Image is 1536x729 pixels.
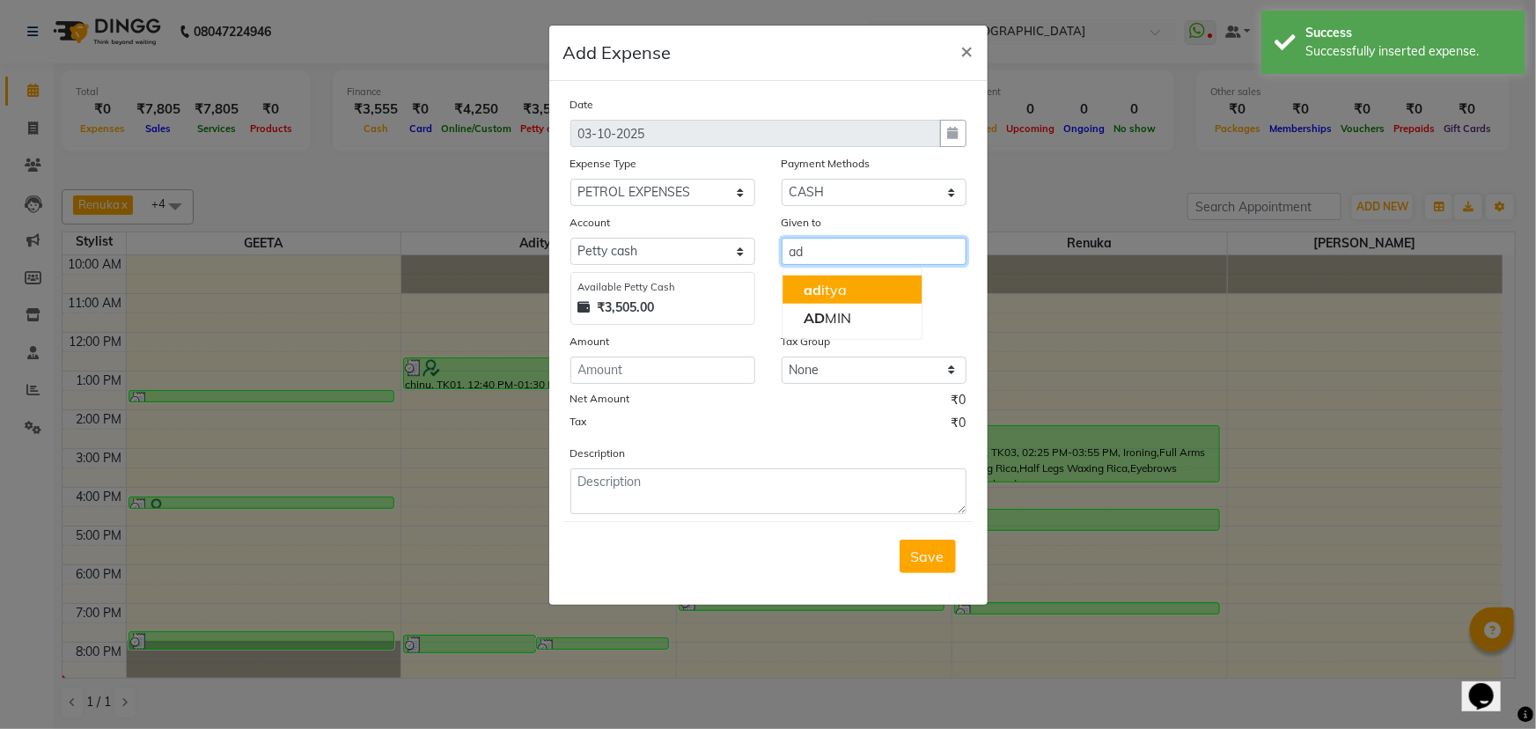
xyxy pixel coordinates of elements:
[570,414,587,430] label: Tax
[570,334,610,350] label: Amount
[570,215,611,231] label: Account
[947,26,988,75] button: Close
[570,97,594,113] label: Date
[952,391,966,414] span: ₹0
[563,40,672,66] h5: Add Expense
[782,334,831,350] label: Tax Group
[782,238,966,265] input: Given to
[952,414,966,437] span: ₹0
[900,540,956,573] button: Save
[804,281,847,298] ngb-highlight: itya
[570,445,626,461] label: Description
[578,280,747,295] div: Available Petty Cash
[570,357,755,384] input: Amount
[804,309,825,327] span: AD
[570,156,637,172] label: Expense Type
[804,309,851,327] ngb-highlight: MIN
[961,37,974,63] span: ×
[782,156,871,172] label: Payment Methods
[1305,42,1512,61] div: Successfully inserted expense.
[1305,24,1512,42] div: Success
[1462,659,1518,711] iframe: chat widget
[804,281,821,298] span: ad
[570,391,630,407] label: Net Amount
[911,548,944,565] span: Save
[782,215,822,231] label: Given to
[598,298,655,317] strong: ₹3,505.00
